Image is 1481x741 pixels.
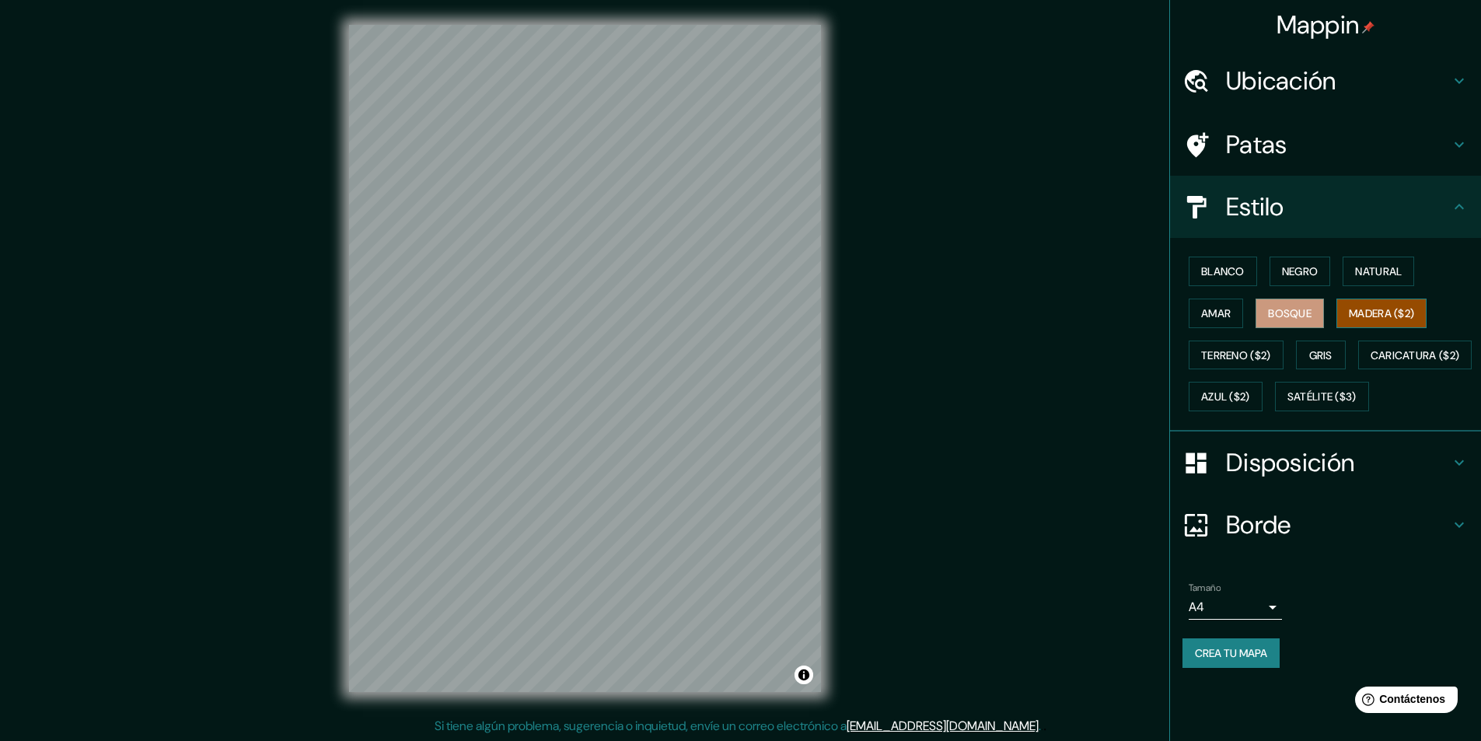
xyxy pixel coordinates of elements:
[1226,509,1291,541] font: Borde
[1041,717,1043,734] font: .
[1201,390,1250,404] font: Azul ($2)
[1226,446,1354,479] font: Disposición
[1256,299,1324,328] button: Bosque
[1296,341,1346,370] button: Gris
[1282,264,1319,278] font: Negro
[847,718,1039,734] a: [EMAIL_ADDRESS][DOMAIN_NAME]
[795,666,813,684] button: Activar o desactivar atribución
[1201,264,1245,278] font: Blanco
[1343,680,1464,724] iframe: Lanzador de widgets de ayuda
[1226,65,1336,97] font: Ubicación
[435,718,847,734] font: Si tiene algún problema, sugerencia o inquietud, envíe un correo electrónico a
[1170,432,1481,494] div: Disposición
[1170,50,1481,112] div: Ubicación
[1039,718,1041,734] font: .
[1355,264,1402,278] font: Natural
[1170,176,1481,238] div: Estilo
[1275,382,1369,411] button: Satélite ($3)
[1371,348,1460,362] font: Caricatura ($2)
[1226,190,1284,223] font: Estilo
[1309,348,1333,362] font: Gris
[1189,257,1257,286] button: Blanco
[1189,599,1204,615] font: A4
[1170,114,1481,176] div: Patas
[1189,595,1282,620] div: A4
[349,25,821,692] canvas: Mapa
[1170,494,1481,556] div: Borde
[1277,9,1360,41] font: Mappin
[1201,306,1231,320] font: Amar
[1226,128,1287,161] font: Patas
[1358,341,1472,370] button: Caricatura ($2)
[1268,306,1312,320] font: Bosque
[1189,299,1243,328] button: Amar
[1189,341,1284,370] button: Terreno ($2)
[1336,299,1427,328] button: Madera ($2)
[1270,257,1331,286] button: Negro
[1287,390,1357,404] font: Satélite ($3)
[1195,646,1267,660] font: Crea tu mapa
[1189,382,1263,411] button: Azul ($2)
[1189,582,1221,594] font: Tamaño
[1182,638,1280,668] button: Crea tu mapa
[1349,306,1414,320] font: Madera ($2)
[1343,257,1414,286] button: Natural
[1043,717,1046,734] font: .
[1201,348,1271,362] font: Terreno ($2)
[1362,21,1374,33] img: pin-icon.png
